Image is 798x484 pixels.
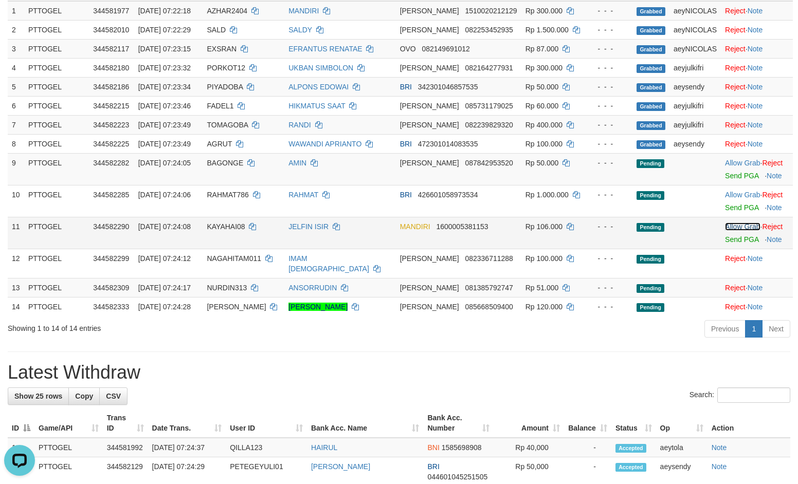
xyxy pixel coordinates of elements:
a: Next [762,320,790,338]
a: Note [748,303,763,311]
td: aeyjulkifri [669,96,721,115]
span: [PERSON_NAME] [400,303,459,311]
a: Show 25 rows [8,387,69,405]
span: CSV [106,392,121,400]
span: Grabbed [637,64,665,73]
span: SALD [207,26,226,34]
button: Open LiveChat chat widget [4,4,35,35]
span: MANDIRI [400,222,430,231]
span: Pending [637,191,664,200]
th: Action [708,408,790,438]
span: [DATE] 07:23:49 [138,121,191,129]
span: [PERSON_NAME] [400,284,459,292]
td: 344581992 [103,438,148,457]
td: 3 [8,39,24,58]
span: [PERSON_NAME] [400,159,459,167]
td: aeyjulkifri [669,115,721,134]
th: Bank Acc. Name: activate to sort column ascending [307,408,423,438]
span: BNI [427,443,439,452]
span: BRI [427,462,439,471]
td: aeytola [656,438,708,457]
td: PTTOGEL [24,217,89,249]
span: [DATE] 07:24:28 [138,303,191,311]
a: HIKMATUS SAAT [288,102,345,110]
td: · [721,77,793,96]
span: AZHAR2404 [207,7,247,15]
a: Reject [725,303,746,311]
a: AMIN [288,159,306,167]
td: PTTOGEL [24,115,89,134]
a: Send PGA [725,172,758,180]
span: EXSRAN [207,45,237,53]
div: - - - [589,221,628,232]
td: PTTOGEL [24,58,89,77]
span: FADEL1 [207,102,233,110]
span: Rp 51.000 [525,284,559,292]
div: - - - [589,6,628,16]
a: UKBAN SIMBOLON [288,64,353,72]
td: 7 [8,115,24,134]
span: [DATE] 07:23:32 [138,64,191,72]
span: [PERSON_NAME] [400,121,459,129]
a: ALPONS EDOWAI [288,83,349,91]
span: · [725,159,762,167]
span: [DATE] 07:24:08 [138,222,191,231]
span: PORKOT12 [207,64,245,72]
div: - - - [589,120,628,130]
span: TOMAGOBA [207,121,248,129]
span: BAGONGE [207,159,243,167]
span: Grabbed [637,7,665,16]
td: aeyjulkifri [669,58,721,77]
a: Note [748,83,763,91]
span: 344582290 [93,222,129,231]
th: User ID: activate to sort column ascending [226,408,307,438]
span: Copy [75,392,93,400]
a: MANDIRI [288,7,319,15]
th: Trans ID: activate to sort column ascending [103,408,148,438]
span: Copy 082149691012 to clipboard [422,45,469,53]
span: Rp 50.000 [525,159,559,167]
span: 344582215 [93,102,129,110]
a: Reject [725,254,746,263]
span: 344582117 [93,45,129,53]
td: 1 [8,438,34,457]
a: Allow Grab [725,222,760,231]
span: [PERSON_NAME] [207,303,266,311]
a: [PERSON_NAME] [288,303,348,311]
span: Copy 082253452935 to clipboard [465,26,513,34]
td: PTTOGEL [24,134,89,153]
span: Accepted [615,444,646,453]
span: BRI [400,191,412,199]
a: ANSORRUDIN [288,284,337,292]
td: 14 [8,297,24,316]
td: 11 [8,217,24,249]
td: 13 [8,278,24,297]
span: BRI [400,140,412,148]
a: IMAM [DEMOGRAPHIC_DATA] [288,254,369,273]
span: 344582285 [93,191,129,199]
a: Note [748,26,763,34]
span: BRI [400,83,412,91]
td: 2 [8,20,24,39]
a: Reject [725,121,746,129]
a: Reject [725,83,746,91]
td: 9 [8,153,24,185]
a: [PERSON_NAME] [311,462,370,471]
td: PTTOGEL [34,438,103,457]
th: Game/API: activate to sort column ascending [34,408,103,438]
td: · [721,185,793,217]
span: Rp 60.000 [525,102,559,110]
span: Grabbed [637,26,665,35]
span: [PERSON_NAME] [400,102,459,110]
span: Copy 082336711288 to clipboard [465,254,513,263]
span: [DATE] 07:24:17 [138,284,191,292]
a: Allow Grab [725,191,760,199]
span: Copy 082239829320 to clipboard [465,121,513,129]
div: - - - [589,63,628,73]
span: Copy 472301014083535 to clipboard [418,140,478,148]
a: 1 [745,320,763,338]
div: - - - [589,158,628,168]
span: [DATE] 07:22:18 [138,7,191,15]
div: - - - [589,44,628,54]
span: Copy 1585698908 to clipboard [442,443,482,452]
